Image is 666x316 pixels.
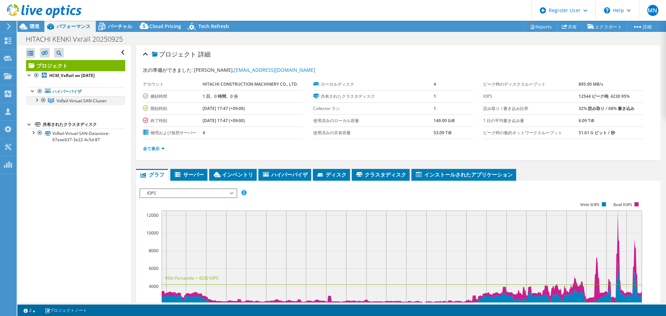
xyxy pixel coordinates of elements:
text: Write IOPS [580,202,599,207]
svg: \n [604,7,610,14]
label: 読み取り / 書き込み比率 [483,105,579,112]
span: ディスク [316,171,347,178]
span: Cloud Pricing [150,23,181,29]
b: 1 [434,93,436,99]
text: 8000 [149,248,159,254]
b: 51.61 G ビット / 秒 [579,130,615,136]
label: IOPS [483,93,579,100]
b: 4 [203,130,205,136]
span: MN [647,5,658,16]
label: 終了時刻 [143,117,203,124]
b: 53.09 TiB [434,130,452,136]
span: 環境 [29,23,39,29]
span: パフォーマンス [57,23,91,29]
span: クラスタディスク [355,171,406,178]
label: ピーク時のディスクスループット [483,81,579,88]
h1: HITACHI KENKI Vxrail 20250925 [23,35,134,43]
b: [DATE] 17:47 (+09:00) [203,118,245,123]
label: ローカルディスク [313,81,434,88]
a: VxRail-Virtual-SAN-Datastore-67eae637-3e22-4c5d-87 [26,129,125,144]
b: 12544 ピーク時, 4230 95% [579,93,630,99]
label: 継続時間 [143,93,203,100]
label: 使用済みの共有容量 [313,129,434,136]
a: プロジェクトノート [40,306,92,315]
a: HCM_VxRail on [DATE] [26,71,125,80]
a: [EMAIL_ADDRESS][DOMAIN_NAME] [234,67,315,73]
a: VxRail-Virtual-SAN-Cluster [26,96,125,105]
span: IOPS [144,189,233,197]
b: 1 [434,105,436,111]
b: [DATE] 17:47 (+09:00) [203,105,245,111]
span: プロジェクト [152,51,196,58]
text: 6000 [149,265,159,271]
b: 32% 読み取り / 68% 書き込み [579,105,634,111]
span: インベントリ [213,171,253,178]
a: Reports [524,21,557,32]
label: ピーク時の集約ネットワークスループット [483,129,579,136]
text: 2000 [149,301,159,307]
span: Tech Refresh [198,23,229,29]
label: 共有されたクラスタディスク [313,93,434,100]
label: Collector ラン [313,105,434,112]
span: グラフ [139,171,164,178]
b: 4 [434,81,436,87]
label: 次の準備ができました: [143,67,193,73]
b: 6.09 TiB [579,118,594,123]
a: 全て表示 [143,146,165,152]
div: 共有されたクラスタディスク [43,120,125,129]
b: 1 日、0 時間、0 分 [203,93,238,99]
label: 開始時刻 [143,105,203,112]
b: 895.90 MB/s [579,81,603,87]
a: プロジェクト [26,60,125,71]
text: Read IOPS [614,202,632,207]
label: アカウント [143,81,203,88]
text: 95th Percentile = 4230 IOPS [165,275,219,281]
text: 12000 [146,212,159,218]
label: 使用済みのローカル容量 [313,117,434,124]
a: エクスポート [582,21,627,32]
span: サーバー [174,171,204,178]
text: 10000 [146,230,159,236]
a: 詳細 [627,21,657,32]
text: 4000 [149,283,159,289]
b: 149.00 GiB [434,118,455,123]
label: 1 日の平均書き込み量 [483,117,579,124]
span: 詳細 [198,50,211,58]
a: ハイパーバイザ [26,87,125,96]
span: インストールされたアプリケーション [415,171,513,178]
a: 共有 [557,21,582,32]
span: バーチャル [108,23,132,29]
b: HITACHI CONSTRUCTION MACHINERY CO., LTD. [203,81,298,87]
a: 2 [19,306,40,315]
span: [PERSON_NAME], [194,67,315,73]
span: ハイパーバイザ [262,171,308,178]
b: HCM_VxRail on [DATE] [49,72,95,78]
label: 物理および仮想サーバー [143,129,203,136]
span: VxRail-Virtual-SAN-Cluster [57,98,107,104]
